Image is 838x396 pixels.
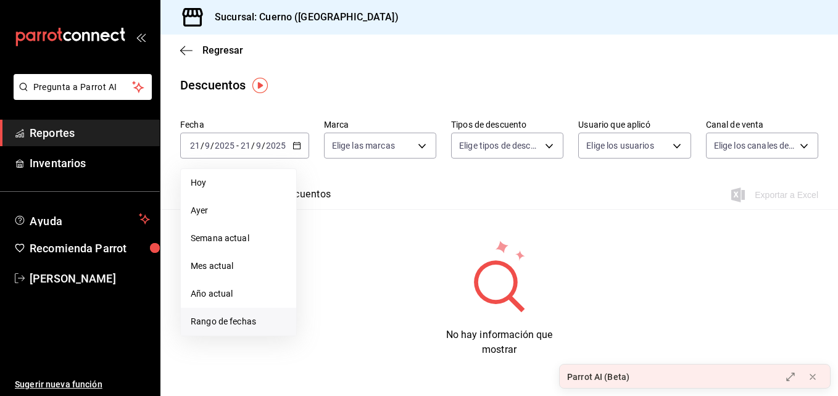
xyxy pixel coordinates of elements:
[191,260,286,273] span: Mes actual
[30,212,134,226] span: Ayuda
[15,379,102,389] font: Sugerir nueva función
[240,141,251,151] input: --
[459,139,541,152] span: Elige tipos de descuento
[214,141,235,151] input: ----
[446,329,553,355] span: No hay información que mostrar
[180,120,309,129] label: Fecha
[204,141,210,151] input: --
[714,139,795,152] span: Elige los canales de venta
[210,141,214,151] span: /
[236,141,239,151] span: -
[586,139,653,152] span: Elige los usuarios
[180,44,243,56] button: Regresar
[30,157,86,170] font: Inventarios
[191,176,286,189] span: Hoy
[30,272,116,285] font: [PERSON_NAME]
[265,141,286,151] input: ----
[252,78,268,93] img: Marcador de información sobre herramientas
[332,139,395,152] span: Elige las marcas
[201,141,204,151] span: /
[180,76,246,94] div: Descuentos
[202,44,243,56] span: Regresar
[706,120,818,129] label: Canal de venta
[9,89,152,102] a: Pregunta a Parrot AI
[189,141,201,151] input: --
[191,204,286,217] span: Ayer
[136,32,146,42] button: open_drawer_menu
[191,315,286,328] span: Rango de fechas
[30,242,127,255] font: Recomienda Parrot
[30,126,75,139] font: Reportes
[262,141,265,151] span: /
[567,371,629,384] div: Parrot AI (Beta)
[33,81,133,94] span: Pregunta a Parrot AI
[255,141,262,151] input: --
[191,287,286,300] span: Año actual
[205,10,399,25] h3: Sucursal: Cuerno ([GEOGRAPHIC_DATA])
[324,120,436,129] label: Marca
[451,120,563,129] label: Tipos de descuento
[251,141,255,151] span: /
[191,232,286,245] span: Semana actual
[578,120,691,129] label: Usuario que aplicó
[14,74,152,100] button: Pregunta a Parrot AI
